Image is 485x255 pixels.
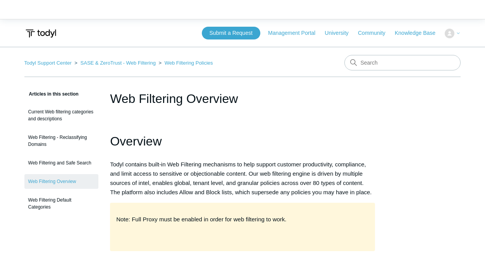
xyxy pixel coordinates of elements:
a: Web Filtering Overview [24,174,99,189]
a: Web Filtering Default Categories [24,193,99,214]
span: Articles in this section [24,91,79,97]
li: Web Filtering Policies [157,60,213,66]
a: Submit a Request [202,27,260,39]
a: Web Filtering and Safe Search [24,156,99,170]
a: University [325,29,356,37]
p: Note: Full Proxy must be enabled in order for web filtering to work. [116,215,369,224]
p: Todyl contains built-in Web Filtering mechanisms to help support customer productivity, complianc... [110,160,375,197]
li: Todyl Support Center [24,60,73,66]
a: Community [358,29,393,37]
li: SASE & ZeroTrust - Web Filtering [73,60,157,66]
a: Web Filtering - Reclassifying Domains [24,130,99,152]
input: Search [344,55,461,70]
img: Todyl Support Center Help Center home page [24,26,57,41]
h1: Web Filtering Overview [110,89,375,108]
a: Web Filtering Policies [165,60,213,66]
a: SASE & ZeroTrust - Web Filtering [81,60,156,66]
a: Management Portal [268,29,323,37]
a: Current Web filtering categories and descriptions [24,104,99,126]
h1: Overview [110,132,375,151]
a: Knowledge Base [395,29,443,37]
a: Todyl Support Center [24,60,72,66]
